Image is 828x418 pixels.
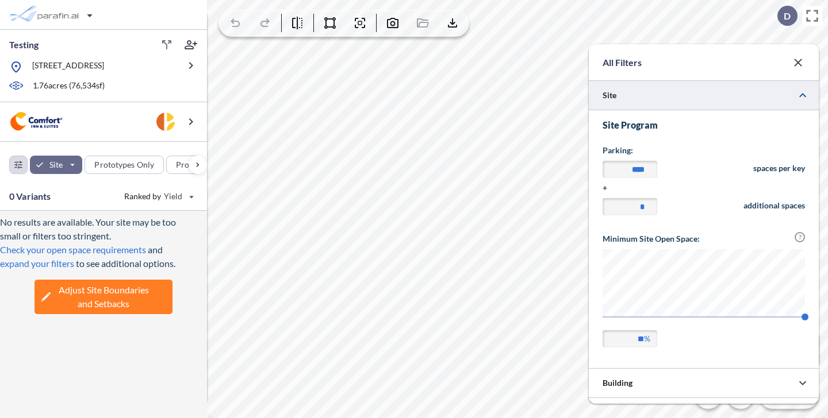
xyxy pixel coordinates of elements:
p: 0 Variants [9,189,51,203]
img: user logo [156,113,175,131]
img: BrandImage [9,111,63,132]
p: D [784,11,791,21]
p: Testing [9,38,39,51]
button: Ranked by Yield [115,187,201,206]
h5: Parking: [603,145,805,156]
span: Adjust Site Boundaries and Setbacks [59,283,149,311]
p: All Filters [603,56,642,69]
p: [STREET_ADDRESS] [32,60,104,74]
h3: Site Program [603,119,805,131]
p: Building [603,377,632,389]
button: Program [166,156,228,174]
button: Adjust Site Boundariesand Setbacks [34,280,172,314]
span: spaces per key [753,161,805,182]
span: Yield [164,191,183,202]
span: ? [795,232,805,242]
h5: Minimum Site Open Space: [603,233,700,245]
p: Site [49,159,63,171]
p: 1.76 acres ( 76,534 sf) [33,80,105,92]
h5: + [603,182,805,193]
label: % [644,333,650,345]
p: Prototypes Only [94,159,154,171]
span: additional spaces [743,198,805,219]
button: Site [30,156,82,174]
p: Program [176,159,208,171]
button: Prototypes Only [85,156,164,174]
